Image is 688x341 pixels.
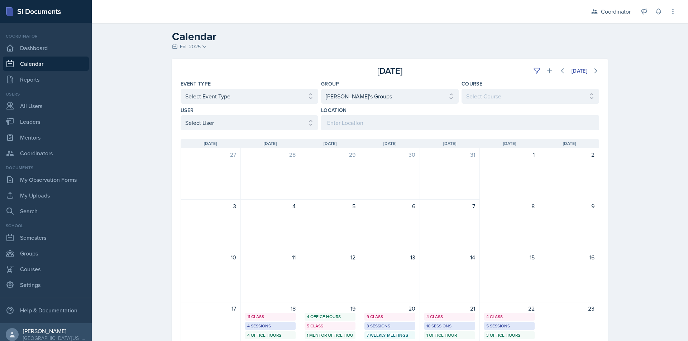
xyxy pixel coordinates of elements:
div: 16 [544,253,594,262]
div: 28 [245,150,296,159]
div: 9 [544,202,594,210]
a: All Users [3,99,89,113]
a: Search [3,204,89,218]
a: Settings [3,278,89,292]
div: 22 [484,304,535,313]
div: 4 Sessions [247,323,294,329]
div: 15 [484,253,535,262]
label: Location [321,107,347,114]
div: 4 [245,202,296,210]
button: [DATE] [567,65,592,77]
div: 7 [424,202,475,210]
div: 20 [364,304,415,313]
div: 2 [544,150,594,159]
span: [DATE] [264,140,277,147]
label: Group [321,80,339,87]
div: 5 [305,202,355,210]
span: [DATE] [383,140,396,147]
div: 5 Class [307,323,353,329]
div: 9 Class [367,313,413,320]
div: 1 Mentor Office Hour [307,332,353,338]
a: Mentors [3,130,89,145]
div: School [3,223,89,229]
div: 5 Sessions [486,323,533,329]
span: [DATE] [563,140,576,147]
div: 8 [484,202,535,210]
div: 4 Class [426,313,473,320]
a: Coordinators [3,146,89,160]
div: 17 [185,304,236,313]
div: 19 [305,304,355,313]
span: [DATE] [443,140,456,147]
div: 29 [305,150,355,159]
input: Enter Location [321,115,599,130]
div: 14 [424,253,475,262]
div: 3 Sessions [367,323,413,329]
div: 12 [305,253,355,262]
div: 11 [245,253,296,262]
div: 10 [185,253,236,262]
div: 4 Class [486,313,533,320]
div: 3 [185,202,236,210]
div: 18 [245,304,296,313]
label: Event Type [181,80,211,87]
div: 31 [424,150,475,159]
div: Users [3,91,89,97]
span: [DATE] [503,140,516,147]
label: User [181,107,193,114]
div: 6 [364,202,415,210]
div: 13 [364,253,415,262]
div: Help & Documentation [3,303,89,317]
a: Courses [3,262,89,276]
a: My Observation Forms [3,172,89,187]
div: 7 Weekly Meetings [367,332,413,338]
div: 23 [544,304,594,313]
div: Documents [3,165,89,171]
h2: Calendar [172,30,608,43]
div: 27 [185,150,236,159]
div: 1 [484,150,535,159]
div: 10 Sessions [426,323,473,329]
div: Coordinator [3,33,89,39]
span: Fall 2025 [180,43,201,50]
a: Reports [3,72,89,87]
span: [DATE] [204,140,217,147]
a: Dashboard [3,41,89,55]
div: 30 [364,150,415,159]
a: Groups [3,246,89,260]
span: [DATE] [324,140,336,147]
div: [DATE] [320,64,459,77]
div: 4 Office Hours [247,332,294,338]
div: [PERSON_NAME] [23,327,86,335]
div: 21 [424,304,475,313]
a: Calendar [3,57,89,71]
a: Semesters [3,230,89,245]
div: 11 Class [247,313,294,320]
div: 4 Office Hours [307,313,353,320]
div: [DATE] [572,68,587,74]
a: Leaders [3,115,89,129]
div: Coordinator [601,7,631,16]
div: 3 Office Hours [486,332,533,338]
div: 1 Office Hour [426,332,473,338]
label: Course [462,80,482,87]
a: My Uploads [3,188,89,203]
